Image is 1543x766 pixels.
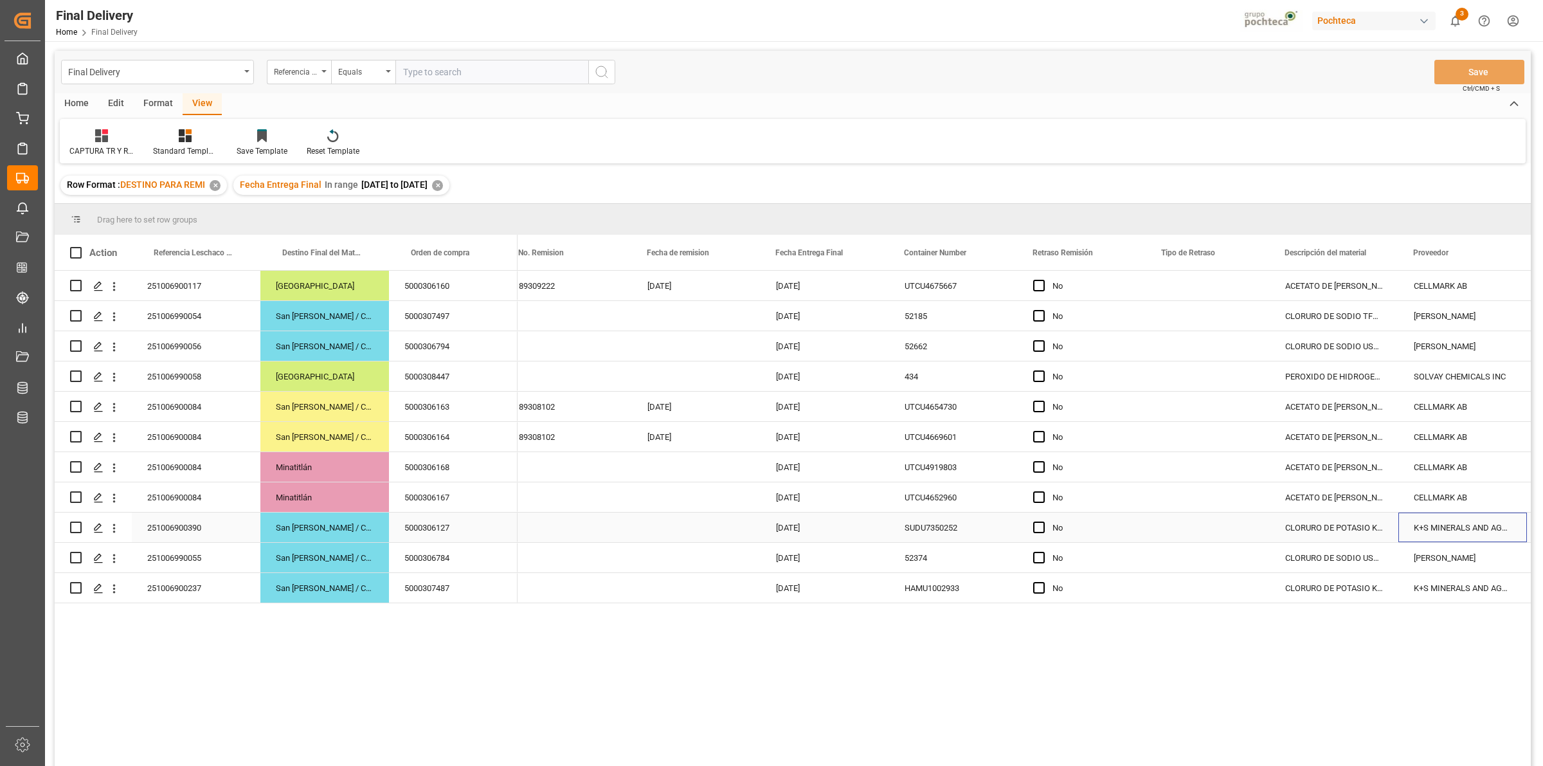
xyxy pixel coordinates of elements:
[588,60,615,84] button: search button
[904,248,966,257] span: Container Number
[389,573,518,603] div: 5000307487
[632,422,761,451] div: [DATE]
[260,452,389,482] div: Minatitlán
[1441,6,1470,35] button: show 3 new notifications
[647,248,709,257] span: Fecha de remision
[518,248,564,257] span: No. Remision
[68,63,240,79] div: Final Delivery
[132,543,260,572] div: 251006990055
[132,422,260,451] div: 251006900084
[338,63,382,78] div: Equals
[1270,271,1398,300] div: ACETATO DE [PERSON_NAME] IMP GR (56874)
[889,513,1018,542] div: SUDU7350252
[632,271,761,300] div: [DATE]
[132,573,260,603] div: 251006900237
[1052,483,1131,513] div: No
[1413,248,1448,257] span: Proveedor
[1398,573,1527,603] div: K+S MINERALS AND AGRICULTURE GMBH
[1033,248,1093,257] span: Retraso Remisión
[761,361,889,391] div: [DATE]
[132,513,260,542] div: 251006900390
[307,145,359,157] div: Reset Template
[132,361,260,391] div: 251006990058
[389,452,518,482] div: 5000306168
[1398,392,1527,421] div: CELLMARK AB
[389,392,518,421] div: 5000306163
[395,60,588,84] input: Type to search
[55,331,518,361] div: Press SPACE to select this row.
[1285,248,1366,257] span: Descripción del material
[889,452,1018,482] div: UTCU4919803
[1270,513,1398,542] div: CLORURO DE POTASIO KALISEL U SAC-25 KG
[55,452,518,482] div: Press SPACE to select this row.
[1052,543,1131,573] div: No
[240,179,321,190] span: Fecha Entrega Final
[1398,271,1527,300] div: CELLMARK AB
[775,248,843,257] span: Fecha Entrega Final
[411,248,469,257] span: Orden de compra
[389,271,518,300] div: 5000306160
[1470,6,1499,35] button: Help Center
[55,482,518,513] div: Press SPACE to select this row.
[55,573,518,603] div: Press SPACE to select this row.
[1270,452,1398,482] div: ACETATO DE [PERSON_NAME] IMP GR (56874)
[1052,271,1131,301] div: No
[260,361,389,391] div: [GEOGRAPHIC_DATA]
[1270,361,1398,391] div: PEROXIDO DE HIDROGENO ALIM 35% C-1315.41
[210,180,221,191] div: ✕
[55,271,518,301] div: Press SPACE to select this row.
[325,179,358,190] span: In range
[389,422,518,451] div: 5000306164
[889,271,1018,300] div: UTCU4675667
[132,482,260,512] div: 251006900084
[1456,8,1468,21] span: 3
[889,361,1018,391] div: 434
[1398,301,1527,331] div: [PERSON_NAME]
[1398,482,1527,512] div: CELLMARK AB
[761,392,889,421] div: [DATE]
[132,452,260,482] div: 251006900084
[503,271,632,300] div: 89309222
[267,60,331,84] button: open menu
[632,392,761,421] div: [DATE]
[56,6,138,25] div: Final Delivery
[761,573,889,603] div: [DATE]
[1434,60,1524,84] button: Save
[389,301,518,331] div: 5000307497
[260,271,389,300] div: [GEOGRAPHIC_DATA]
[1240,10,1304,32] img: pochtecaImg.jpg_1689854062.jpg
[237,145,287,157] div: Save Template
[1398,513,1527,542] div: K+S MINERALS AND AGRICULTURE GMBH
[389,361,518,391] div: 5000308447
[389,513,518,542] div: 5000306127
[98,93,134,115] div: Edit
[55,361,518,392] div: Press SPACE to select this row.
[132,271,260,300] div: 251006900117
[1052,574,1131,603] div: No
[132,331,260,361] div: 251006990056
[1161,248,1215,257] span: Tipo de Retraso
[69,145,134,157] div: CAPTURA TR Y RETRASO CON ENTREGA Y SUCURSAL
[1463,84,1500,93] span: Ctrl/CMD + S
[761,331,889,361] div: [DATE]
[761,301,889,331] div: [DATE]
[761,271,889,300] div: [DATE]
[260,331,389,361] div: San [PERSON_NAME] / CDMX
[1398,361,1527,391] div: SOLVAY CHEMICALS INC
[761,452,889,482] div: [DATE]
[260,422,389,451] div: San [PERSON_NAME] / CDMX
[1270,301,1398,331] div: CLORURO DE SODIO TFC PUREX S-22.68 IND T
[1270,422,1398,451] div: ACETATO DE [PERSON_NAME] IMP GR (56874)
[389,482,518,512] div: 5000306167
[89,247,117,259] div: Action
[889,573,1018,603] div: HAMU1002933
[282,248,362,257] span: Destino Final del Material
[761,543,889,572] div: [DATE]
[55,392,518,422] div: Press SPACE to select this row.
[55,543,518,573] div: Press SPACE to select this row.
[153,145,217,157] div: Standard Templates
[1052,332,1131,361] div: No
[55,422,518,452] div: Press SPACE to select this row.
[1270,573,1398,603] div: CLORURO DE POTASIO KALI USP S-25 KG
[889,392,1018,421] div: UTCU4654730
